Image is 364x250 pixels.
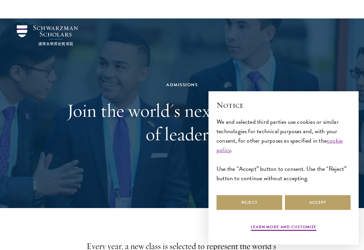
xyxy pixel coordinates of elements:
a: cookie policy [217,136,343,154]
div: We and selected third parties use cookies or similar technologies for technical purposes and, wit... [217,117,351,183]
button: Reject [217,195,282,210]
h2: Notice [217,99,351,111]
img: Schwarzman Scholars [17,25,78,46]
button: Accept [285,195,351,210]
h1: Join the world's next generation of leaders. [66,99,298,146]
button: Learn more and customize [251,224,316,232]
div: Admissions [66,81,298,89]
